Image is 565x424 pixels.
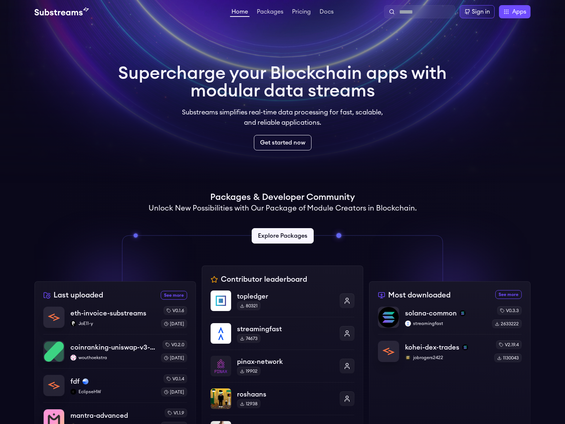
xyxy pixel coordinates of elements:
[252,228,314,244] a: Explore Packages
[43,334,187,368] a: coinranking-uniswap-v3-forkscoinranking-uniswap-v3-forkswouthoekstrawouthoekstrav0.2.0[DATE]
[211,290,354,317] a: topledgertopledger80321
[237,291,334,301] p: topledger
[405,355,488,361] p: jobrogers2422
[405,342,459,352] p: kohei-dex-trades
[161,291,187,300] a: See more recently uploaded packages
[177,107,388,128] p: Substreams simplifies real-time data processing for fast, scalable, and reliable applications.
[512,7,526,16] span: Apps
[211,323,231,344] img: streamingfast
[161,388,187,396] div: [DATE]
[378,307,399,328] img: solana-common
[44,307,64,328] img: eth-invoice-substreams
[472,7,490,16] div: Sign in
[497,306,522,315] div: v0.3.3
[163,340,187,349] div: v0.2.0
[211,382,354,415] a: roshaansroshaans12938
[149,203,417,213] h2: Unlock New Possibilities with Our Package of Module Creators in Blockchain.
[462,344,468,350] img: solana
[460,310,466,316] img: solana
[237,389,334,399] p: roshaans
[70,321,155,326] p: JoE11-y
[254,135,311,150] a: Get started now
[164,374,187,383] div: v0.1.4
[237,324,334,334] p: streamingfast
[164,306,187,315] div: v0.1.6
[405,321,411,326] img: streamingfast
[405,308,457,318] p: solana-common
[70,355,155,361] p: wouthoekstra
[291,9,312,16] a: Pricing
[70,355,76,361] img: wouthoekstra
[255,9,285,16] a: Packages
[43,306,187,334] a: eth-invoice-substreamseth-invoice-substreamsJoE11-yJoE11-yv0.1.6[DATE]
[237,367,260,376] div: 19902
[34,7,89,16] img: Substream's logo
[405,321,486,326] p: streamingfast
[378,334,522,362] a: kohei-dex-tradeskohei-dex-tradessolanajobrogers2422jobrogers2422v2.19.41130043
[44,375,64,396] img: fdf
[495,290,522,299] a: See more most downloaded packages
[378,341,399,362] img: kohei-dex-trades
[70,410,128,421] p: mantra-advanced
[237,334,260,343] div: 74673
[405,355,411,361] img: jobrogers2422
[70,342,155,352] p: coinranking-uniswap-v3-forks
[496,340,522,349] div: v2.19.4
[230,9,249,17] a: Home
[210,191,355,203] h1: Packages & Developer Community
[44,341,64,362] img: coinranking-uniswap-v3-forks
[165,409,187,417] div: v1.1.9
[492,319,522,328] div: 2633222
[43,368,187,402] a: fdffdfbaseEclipseHWEclipseHWv0.1.4[DATE]
[237,399,260,408] div: 12938
[211,356,231,376] img: pinax-network
[460,5,495,18] a: Sign in
[318,9,335,16] a: Docs
[161,354,187,362] div: [DATE]
[83,379,88,384] img: base
[211,317,354,350] a: streamingfaststreamingfast74673
[70,308,146,318] p: eth-invoice-substreams
[70,389,76,395] img: EclipseHW
[237,357,334,367] p: pinax-network
[237,301,260,310] div: 80321
[70,321,76,326] img: JoE11-y
[70,376,80,387] p: fdf
[211,388,231,409] img: roshaans
[70,389,155,395] p: EclipseHW
[118,65,447,100] h1: Supercharge your Blockchain apps with modular data streams
[494,354,522,362] div: 1130043
[378,306,522,334] a: solana-commonsolana-commonsolanastreamingfaststreamingfastv0.3.32633222
[161,319,187,328] div: [DATE]
[211,290,231,311] img: topledger
[211,350,354,382] a: pinax-networkpinax-network19902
